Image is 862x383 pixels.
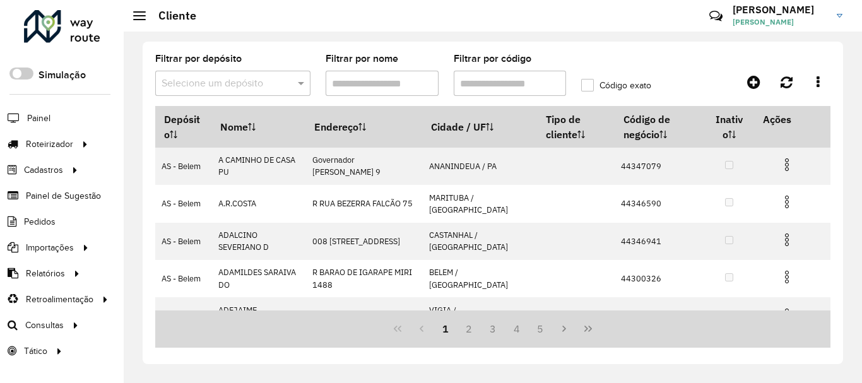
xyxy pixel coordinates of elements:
td: MARITUBA / [GEOGRAPHIC_DATA] [422,185,537,222]
button: Next Page [552,317,576,341]
td: Governador [PERSON_NAME] 9 [306,148,423,185]
h3: [PERSON_NAME] [733,4,827,16]
td: R BARAO DE IGARAPE MIRI 1488 [306,260,423,297]
td: BELEM / [GEOGRAPHIC_DATA] [422,260,537,297]
td: AS - Belem [155,185,212,222]
label: Simulação [38,68,86,83]
th: Código de negócio [615,106,704,148]
span: Consultas [25,319,64,332]
td: AS - Belem [155,260,212,297]
span: Tático [24,345,47,358]
td: AV [PERSON_NAME] 1558 [306,297,423,334]
button: Last Page [576,317,600,341]
button: 5 [529,317,553,341]
th: Inativo [704,106,754,148]
td: A CAMINHO DE CASA PU [212,148,306,185]
th: Ações [754,106,830,133]
button: 1 [434,317,458,341]
td: AS - Belem [155,148,212,185]
td: 44346590 [615,185,704,222]
td: CASTANHAL / [GEOGRAPHIC_DATA] [422,223,537,260]
td: ANANINDEUA / PA [422,148,537,185]
td: ADALCINO SEVERIANO D [212,223,306,260]
td: 44347079 [615,148,704,185]
td: ADAMILDES SARAIVA DO [212,260,306,297]
td: AS - Belem [155,297,212,334]
th: Depósito [155,106,212,148]
td: 008 [STREET_ADDRESS] [306,223,423,260]
td: AS - Belem [155,223,212,260]
span: Painel [27,112,50,125]
span: Roteirizador [26,138,73,151]
span: Relatórios [26,267,65,280]
td: 44346941 [615,223,704,260]
th: Tipo de cliente [537,106,615,148]
span: Importações [26,241,74,254]
h2: Cliente [146,9,196,23]
span: Painel de Sugestão [26,189,101,203]
label: Código exato [581,79,651,92]
td: R RUA BEZERRA FALCÃO 75 [306,185,423,222]
td: ADEJAIME [PERSON_NAME] [212,297,306,334]
span: Pedidos [24,215,56,228]
a: Contato Rápido [702,3,729,30]
span: [PERSON_NAME] [733,16,827,28]
label: Filtrar por nome [326,51,398,66]
th: Cidade / UF [422,106,537,148]
button: 4 [505,317,529,341]
button: 2 [457,317,481,341]
label: Filtrar por depósito [155,51,242,66]
span: Cadastros [24,163,63,177]
label: Filtrar por código [454,51,531,66]
td: A.R.COSTA [212,185,306,222]
span: Retroalimentação [26,293,93,306]
button: 3 [481,317,505,341]
td: VIGIA / [GEOGRAPHIC_DATA] [422,297,537,334]
th: Nome [212,106,306,148]
td: 44300326 [615,260,704,297]
th: Endereço [306,106,423,148]
td: 44300336 [615,297,704,334]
